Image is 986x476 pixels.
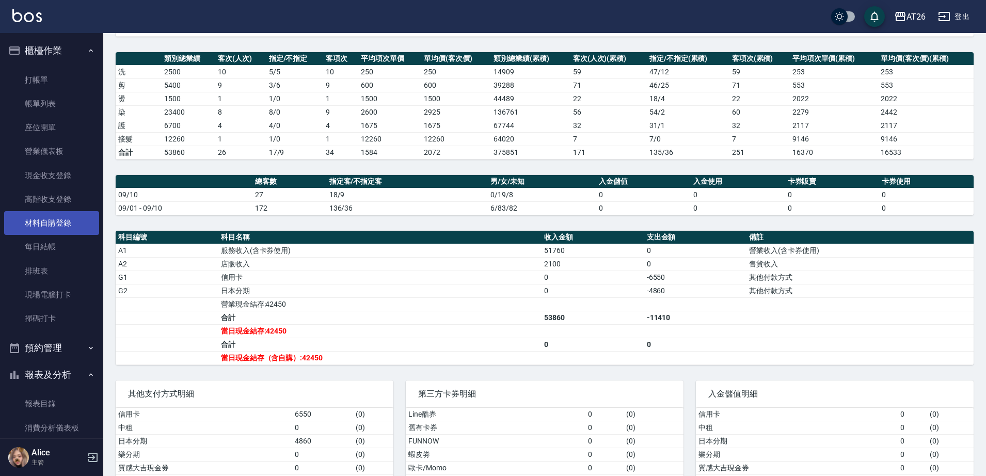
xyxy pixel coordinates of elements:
[162,132,215,146] td: 12260
[491,132,570,146] td: 64020
[162,146,215,159] td: 53860
[729,65,790,78] td: 59
[898,421,928,434] td: 0
[353,448,393,461] td: ( 0 )
[790,65,879,78] td: 253
[570,52,647,66] th: 客次(人次)(累積)
[729,105,790,119] td: 60
[488,188,596,201] td: 0/19/8
[729,132,790,146] td: 7
[162,65,215,78] td: 2500
[215,92,266,105] td: 1
[327,201,488,215] td: 136/36
[691,201,785,215] td: 0
[696,461,898,474] td: 質感大吉現金券
[785,188,880,201] td: 0
[252,188,327,201] td: 27
[491,105,570,119] td: 136761
[644,257,747,271] td: 0
[647,119,729,132] td: 31 / 1
[647,52,729,66] th: 指定/不指定(累積)
[358,105,421,119] td: 2600
[585,448,624,461] td: 0
[878,78,974,92] td: 553
[585,434,624,448] td: 0
[421,65,491,78] td: 250
[878,119,974,132] td: 2117
[790,92,879,105] td: 2022
[218,297,542,311] td: 營業現金結存:42450
[4,392,99,416] a: 報表目錄
[624,421,683,434] td: ( 0 )
[421,132,491,146] td: 12260
[907,10,926,23] div: AT26
[570,78,647,92] td: 71
[162,92,215,105] td: 1500
[878,65,974,78] td: 253
[116,257,218,271] td: A2
[491,65,570,78] td: 14909
[218,351,542,364] td: 當日現金結存（含自購）:42450
[927,434,974,448] td: ( 0 )
[266,52,324,66] th: 指定/不指定
[746,284,974,297] td: 其他付款方式
[252,175,327,188] th: 總客數
[691,188,785,201] td: 0
[624,448,683,461] td: ( 0 )
[421,105,491,119] td: 2925
[879,188,974,201] td: 0
[4,92,99,116] a: 帳單列表
[647,105,729,119] td: 54 / 2
[358,132,421,146] td: 12260
[708,389,961,399] span: 入金儲值明細
[934,7,974,26] button: 登出
[542,284,644,297] td: 0
[4,416,99,440] a: 消費分析儀表板
[353,421,393,434] td: ( 0 )
[691,175,785,188] th: 入金使用
[327,175,488,188] th: 指定客/不指定客
[785,201,880,215] td: 0
[624,461,683,474] td: ( 0 )
[215,119,266,132] td: 4
[729,146,790,159] td: 251
[898,448,928,461] td: 0
[266,146,324,159] td: 17/9
[570,92,647,105] td: 22
[4,235,99,259] a: 每日結帳
[927,421,974,434] td: ( 0 )
[218,231,542,244] th: 科目名稱
[266,92,324,105] td: 1 / 0
[746,244,974,257] td: 營業收入(含卡券使用)
[292,434,353,448] td: 4860
[353,461,393,474] td: ( 0 )
[644,231,747,244] th: 支出金額
[323,92,358,105] td: 1
[729,92,790,105] td: 22
[116,188,252,201] td: 09/10
[4,361,99,388] button: 報表及分析
[570,119,647,132] td: 32
[116,244,218,257] td: A1
[421,92,491,105] td: 1500
[542,231,644,244] th: 收入金額
[491,92,570,105] td: 44489
[292,448,353,461] td: 0
[729,119,790,132] td: 32
[218,284,542,297] td: 日本分期
[116,408,292,421] td: 信用卡
[406,408,585,421] td: Line酷券
[252,201,327,215] td: 172
[647,92,729,105] td: 18 / 4
[790,78,879,92] td: 553
[644,271,747,284] td: -6550
[746,231,974,244] th: 備註
[647,146,729,159] td: 135/36
[790,146,879,159] td: 16370
[491,146,570,159] td: 375851
[323,132,358,146] td: 1
[4,116,99,139] a: 座位開單
[323,105,358,119] td: 9
[406,448,585,461] td: 蝦皮劵
[790,105,879,119] td: 2279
